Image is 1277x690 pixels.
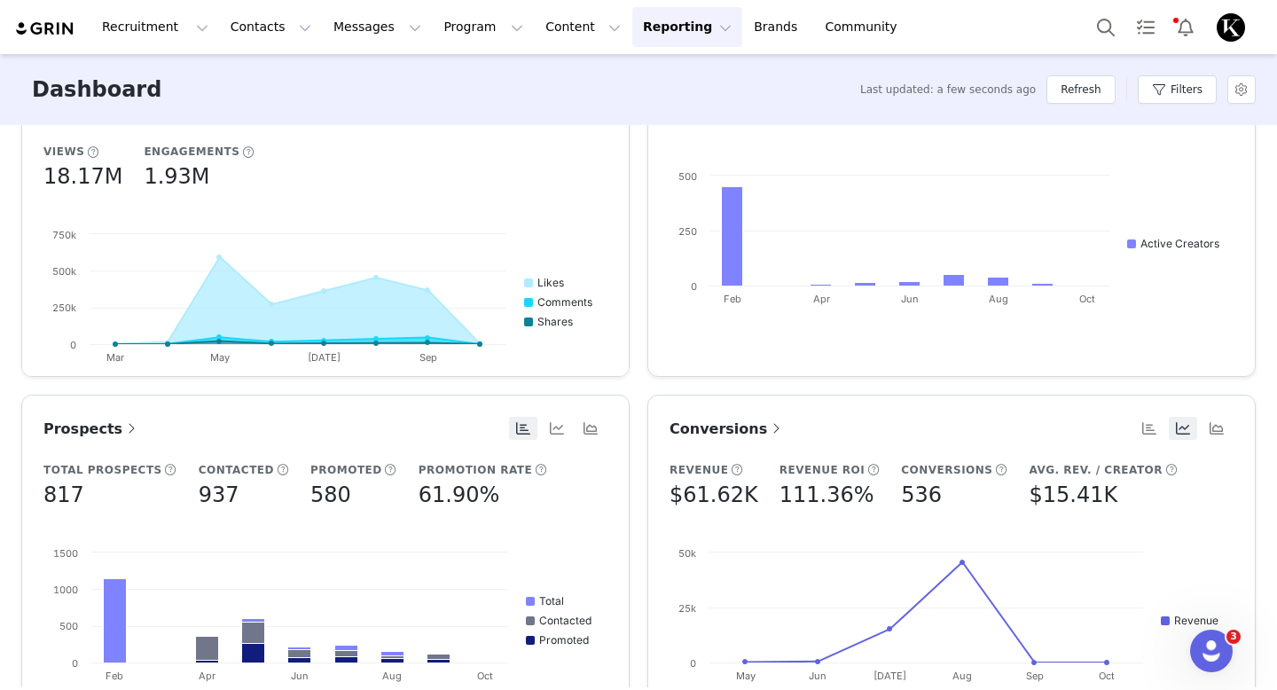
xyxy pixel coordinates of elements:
text: Revenue [1174,614,1218,627]
text: 0 [72,657,78,670]
text: 250k [52,302,76,314]
text: Oct [1099,670,1115,682]
text: Aug [989,293,1008,305]
img: Profile image for Marie [51,10,79,38]
button: go back [12,7,45,41]
text: May [736,670,756,682]
button: Start recording [113,554,127,568]
span: Customer Ticket [136,72,241,86]
button: Home [278,7,311,41]
text: [DATE] [308,351,341,364]
div: Olivia says… [14,322,341,392]
div: Close [311,7,343,39]
h5: 580 [310,479,351,511]
button: Search [1086,7,1125,47]
p: Back in 2 hours [150,22,239,40]
h5: 937 [199,479,239,511]
text: 0 [691,280,697,293]
h5: Conversions [901,462,992,478]
text: Feb [106,670,123,682]
button: Gif picker [84,554,98,568]
button: Send a message… [304,547,333,576]
text: 1000 [53,584,78,596]
h3: Dashboard [32,74,161,106]
span: Conversions [670,420,785,437]
text: 1500 [53,547,78,560]
text: May [210,351,230,364]
button: Recruitment [91,7,219,47]
text: 750k [52,229,76,241]
h5: Total Prospects [43,462,162,478]
h5: Promoted [310,462,382,478]
img: grin logo [14,20,76,37]
button: Upload attachment [27,554,42,568]
h5: Promotion Rate [419,462,532,478]
h5: Avg. Rev. / Creator [1030,462,1163,478]
h5: Engagements [144,144,239,160]
text: 500 [678,170,697,183]
div: GRIN Helper says… [14,392,341,505]
div: I’ve opened a ticket and looped in our team so they can help you out.​Specific details like those... [14,78,291,308]
text: Likes [537,276,564,289]
text: 0 [690,657,696,670]
text: Oct [1079,293,1095,305]
iframe: Intercom live chat [1190,630,1233,672]
text: Contacted [539,614,591,627]
text: Apr [199,670,215,682]
img: Profile image for Chriscely [100,10,129,38]
button: Program [433,7,534,47]
h5: 18.17M [43,161,122,192]
h5: Views [43,144,84,160]
button: Contacts [220,7,322,47]
text: Total [539,594,564,608]
div: GRIN Helper • 1h ago [28,469,145,480]
text: Jun [809,670,827,682]
div: Thank you! I’ve added your response to the ticket, and our team will follow up with you as soon a... [28,403,277,455]
text: Mar [106,351,124,364]
a: Customer Ticket [98,60,256,98]
text: Promoted [539,633,589,647]
h5: Revenue [670,462,728,478]
text: Comments [537,295,592,309]
h5: 61.90% [419,479,500,511]
h5: 1.93M [144,161,209,192]
button: Emoji picker [56,554,70,568]
text: 25k [678,602,696,615]
a: Conversions [670,418,785,440]
h5: 817 [43,479,84,511]
span: Prospects [43,420,140,437]
text: Jun [901,293,919,305]
text: 0 [70,339,76,351]
textarea: Message… [15,517,340,547]
text: Aug [382,670,402,682]
text: Oct [477,670,493,682]
h5: $61.62K [670,479,758,511]
h1: GRIN [136,9,170,22]
li: Name and email of any creator(s) having trouble [42,226,277,259]
text: Sep [1026,670,1044,682]
text: [DATE] [874,670,906,682]
h5: $15.41K [1030,479,1118,511]
text: Jun [291,670,309,682]
h5: Contacted [199,462,274,478]
a: Tasks [1126,7,1165,47]
text: Apr [813,293,830,305]
text: Aug [952,670,972,682]
a: Community [815,7,916,47]
button: Profile [1206,13,1263,42]
li: Affiliate Link or Code Group [42,206,277,223]
span: Last updated: a few seconds ago [860,82,1036,98]
text: 250 [678,225,697,238]
h5: 111.36% [780,479,874,511]
text: Feb [724,293,741,305]
div: Thank you! I’ve added your response to the ticket, and our team will follow up with you as soon a... [14,392,291,466]
img: f458b524-a42d-4a57-88ec-510b047d501f.jpg [1217,13,1245,42]
button: Reporting [632,7,742,47]
button: Filters [1138,75,1217,104]
div: GRIN Helper says… [14,78,341,322]
a: Brands [743,7,813,47]
li: Screenshots or a short recording of what you’re seeing [42,263,277,296]
div: I’ve opened a ticket and looped in our team so they can help you out. ​ Specific details like tho... [28,89,277,176]
button: Messages [323,7,432,47]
